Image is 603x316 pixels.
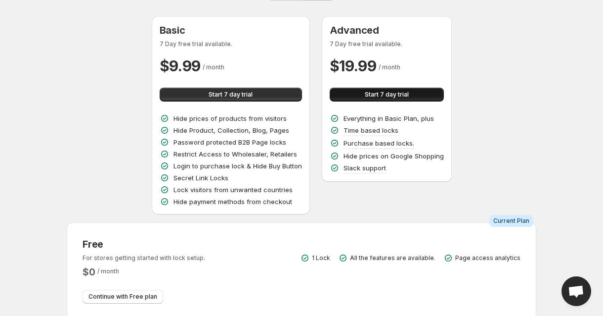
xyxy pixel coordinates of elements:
span: / month [97,267,119,275]
p: Hide prices of products from visitors [173,113,287,123]
p: Everything in Basic Plan, plus [344,113,434,123]
h2: $ 9.99 [160,56,201,76]
div: Open chat [561,276,591,306]
p: Slack support [344,163,386,173]
p: All the features are available. [350,254,435,262]
span: Start 7 day trial [209,91,253,99]
p: Lock visitors from unwanted countries [173,185,293,195]
p: Hide Product, Collection, Blog, Pages [173,125,289,135]
p: Time based locks [344,125,398,135]
p: 1 Lock [312,254,330,262]
button: Start 7 day trial [160,88,302,102]
p: 7 Day free trial available. [160,40,302,48]
p: 7 Day free trial available. [330,40,444,48]
p: Secret Link Locks [173,173,228,183]
span: / month [379,63,400,71]
h2: $ 19.99 [330,56,377,76]
p: Restrict Access to Wholesaler, Retailers [173,149,297,159]
span: Start 7 day trial [365,91,409,99]
p: Password protected B2B Page locks [173,137,286,147]
p: For stores getting started with lock setup. [83,254,205,262]
p: Hide prices on Google Shopping [344,151,444,161]
h3: Advanced [330,24,444,36]
span: / month [203,63,224,71]
span: Continue with Free plan [88,293,157,301]
h3: Free [83,238,205,250]
span: Current Plan [493,217,529,225]
p: Purchase based locks. [344,138,414,148]
p: Login to purchase lock & Hide Buy Button [173,161,302,171]
button: Start 7 day trial [330,88,444,102]
p: Hide payment methods from checkout [173,197,292,207]
h2: $ 0 [83,266,95,278]
p: Page access analytics [455,254,520,262]
button: Continue with Free plan [83,290,163,304]
h3: Basic [160,24,302,36]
